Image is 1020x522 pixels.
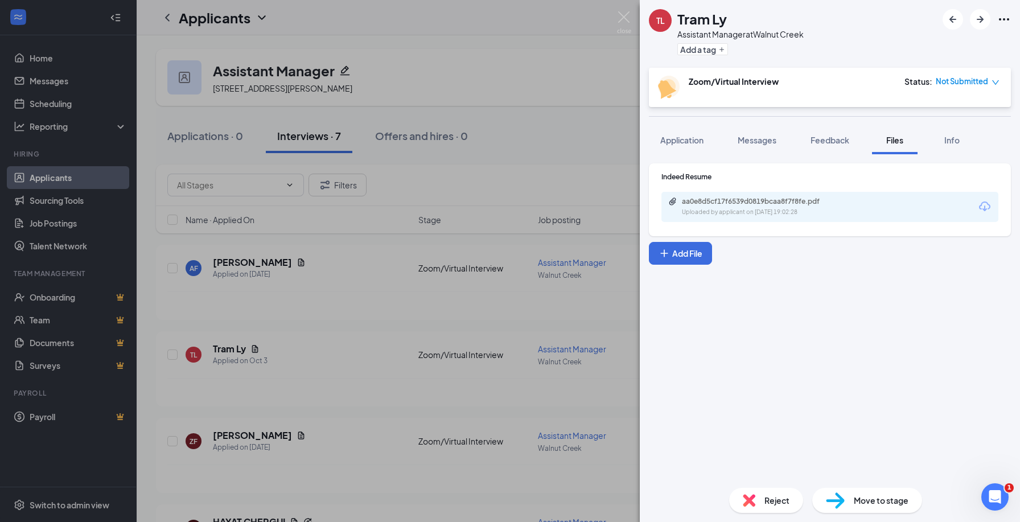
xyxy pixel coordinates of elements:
[811,135,849,145] span: Feedback
[668,197,677,206] svg: Paperclip
[854,494,908,507] span: Move to stage
[677,43,728,55] button: PlusAdd a tag
[661,172,998,182] div: Indeed Resume
[973,13,987,26] svg: ArrowRight
[682,208,853,217] div: Uploaded by applicant on [DATE] 19:02:28
[981,483,1009,511] iframe: Intercom live chat
[886,135,903,145] span: Files
[992,79,1000,87] span: down
[904,76,932,87] div: Status :
[659,248,670,259] svg: Plus
[764,494,789,507] span: Reject
[936,76,988,87] span: Not Submitted
[718,46,725,53] svg: Plus
[943,9,963,30] button: ArrowLeftNew
[944,135,960,145] span: Info
[649,242,712,265] button: Add FilePlus
[656,15,665,26] div: TL
[970,9,990,30] button: ArrowRight
[677,9,727,28] h1: Tram Ly
[682,197,841,206] div: aa0e8d5cf17f6539d0819bcaa8f7f8fe.pdf
[668,197,853,217] a: Paperclipaa0e8d5cf17f6539d0819bcaa8f7f8fe.pdfUploaded by applicant on [DATE] 19:02:28
[1005,483,1014,492] span: 1
[978,200,992,213] svg: Download
[660,135,704,145] span: Application
[689,76,779,87] b: Zoom/Virtual Interview
[738,135,776,145] span: Messages
[946,13,960,26] svg: ArrowLeftNew
[677,28,804,40] div: Assistant Manager at Walnut Creek
[997,13,1011,26] svg: Ellipses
